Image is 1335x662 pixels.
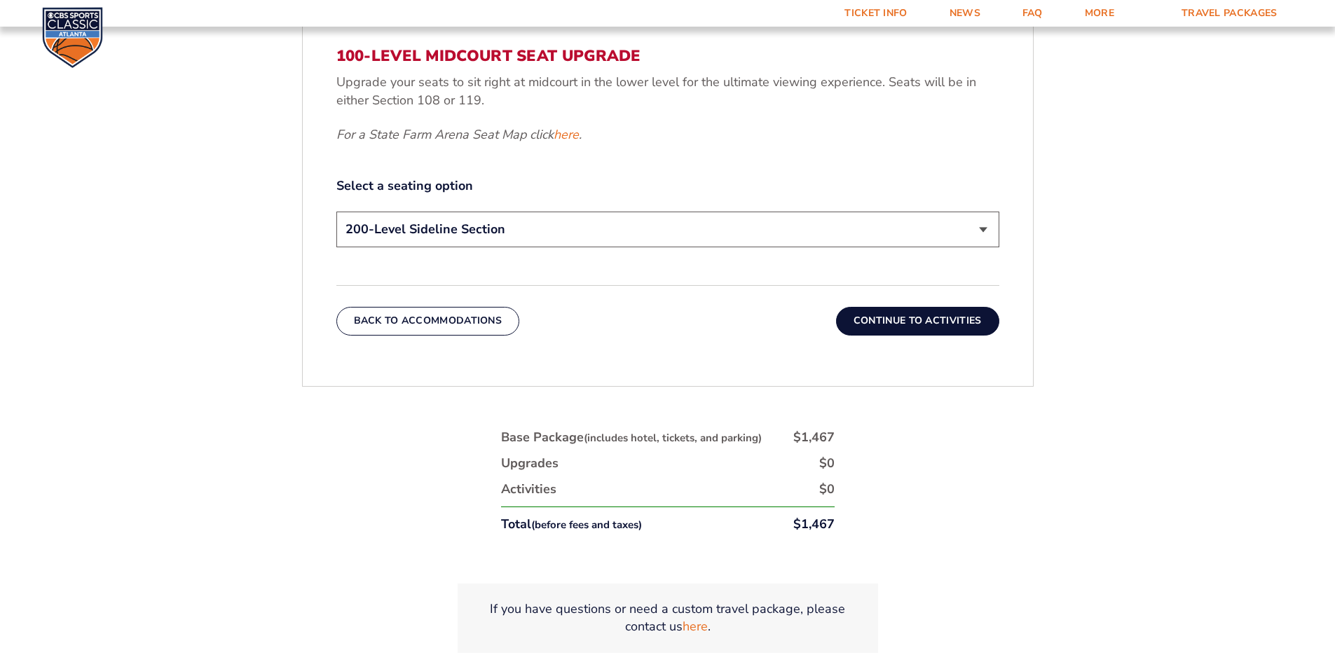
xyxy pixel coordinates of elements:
div: Base Package [501,429,762,446]
div: Upgrades [501,455,559,472]
div: Total [501,516,642,533]
div: $0 [819,481,835,498]
small: (includes hotel, tickets, and parking) [584,431,762,445]
em: For a State Farm Arena Seat Map click . [336,126,582,143]
a: here [683,618,708,635]
a: here [554,126,579,144]
div: Activities [501,481,556,498]
label: Select a seating option [336,177,999,195]
div: $0 [819,455,835,472]
button: Continue To Activities [836,307,999,335]
div: $1,467 [793,516,835,533]
img: CBS Sports Classic [42,7,103,68]
p: If you have questions or need a custom travel package, please contact us . [474,600,861,635]
p: Upgrade your seats to sit right at midcourt in the lower level for the ultimate viewing experienc... [336,74,999,109]
h3: 100-Level Midcourt Seat Upgrade [336,47,999,65]
small: (before fees and taxes) [531,518,642,532]
div: $1,467 [793,429,835,446]
button: Back To Accommodations [336,307,520,335]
